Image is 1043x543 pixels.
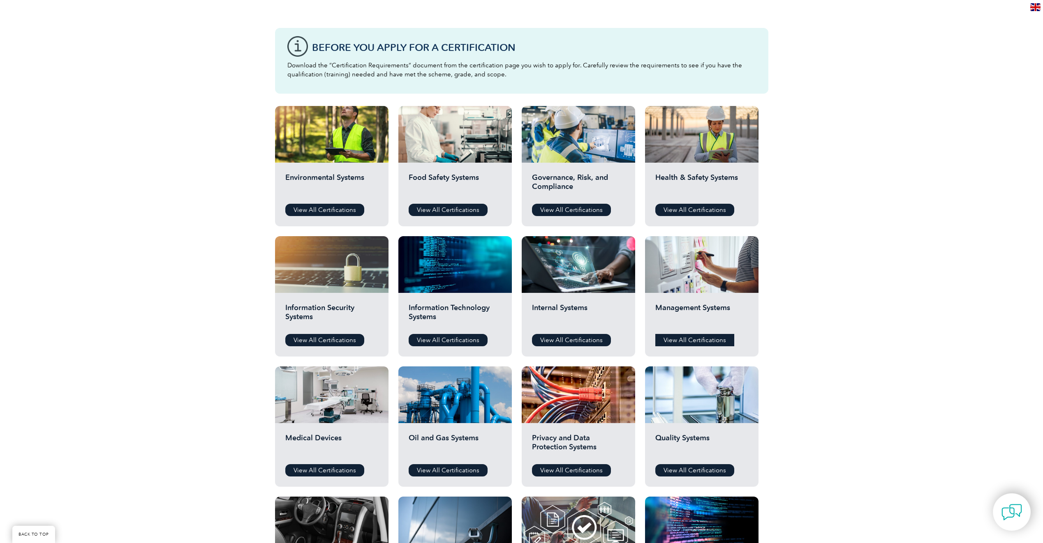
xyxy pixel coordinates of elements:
h3: Before You Apply For a Certification [312,42,756,53]
h2: Environmental Systems [285,173,378,198]
h2: Quality Systems [655,433,748,458]
h2: Governance, Risk, and Compliance [532,173,625,198]
img: contact-chat.png [1001,502,1022,522]
a: View All Certifications [655,464,734,476]
p: Download the “Certification Requirements” document from the certification page you wish to apply ... [287,61,756,79]
h2: Privacy and Data Protection Systems [532,433,625,458]
a: View All Certifications [655,204,734,216]
h2: Oil and Gas Systems [409,433,502,458]
a: View All Certifications [285,334,364,346]
h2: Health & Safety Systems [655,173,748,198]
a: View All Certifications [532,334,611,346]
a: View All Certifications [655,334,734,346]
a: View All Certifications [285,204,364,216]
h2: Internal Systems [532,303,625,328]
img: en [1030,3,1041,11]
a: View All Certifications [409,334,488,346]
a: View All Certifications [532,464,611,476]
a: BACK TO TOP [12,526,55,543]
h2: Information Technology Systems [409,303,502,328]
a: View All Certifications [285,464,364,476]
a: View All Certifications [409,204,488,216]
a: View All Certifications [409,464,488,476]
h2: Information Security Systems [285,303,378,328]
h2: Food Safety Systems [409,173,502,198]
h2: Medical Devices [285,433,378,458]
h2: Management Systems [655,303,748,328]
a: View All Certifications [532,204,611,216]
